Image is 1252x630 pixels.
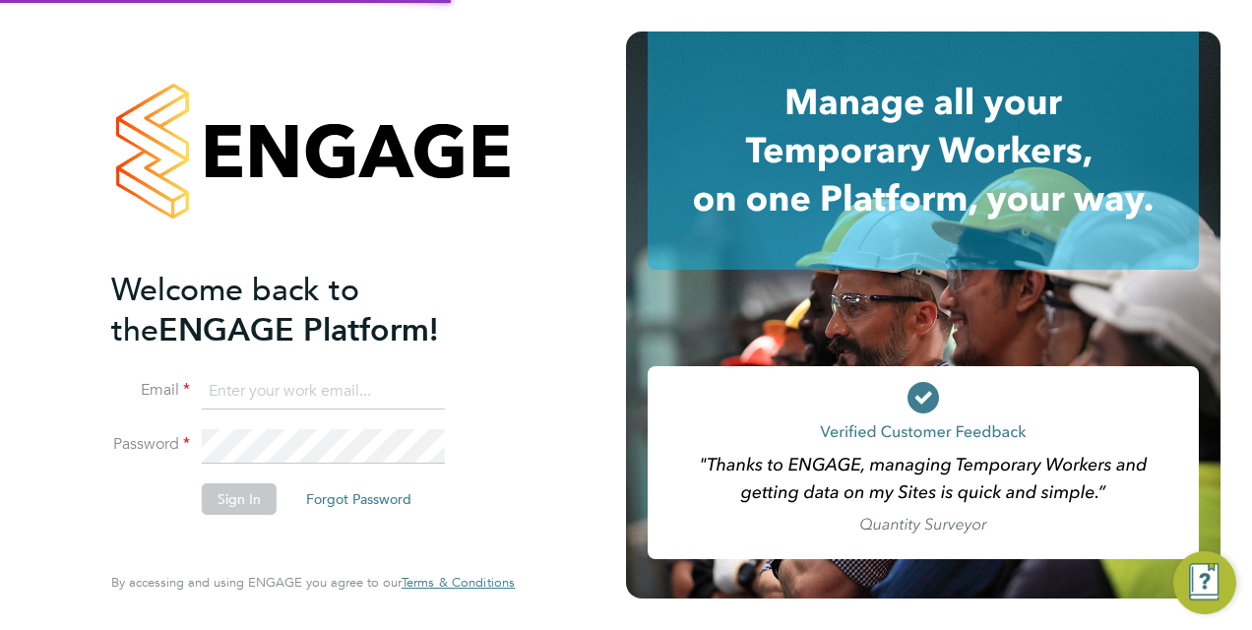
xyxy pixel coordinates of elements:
[290,483,427,515] button: Forgot Password
[111,270,495,350] h2: ENGAGE Platform!
[111,434,190,455] label: Password
[402,575,515,591] a: Terms & Conditions
[111,380,190,401] label: Email
[111,574,515,591] span: By accessing and using ENGAGE you agree to our
[402,574,515,591] span: Terms & Conditions
[202,374,445,409] input: Enter your work email...
[1173,551,1236,614] button: Engage Resource Center
[111,271,359,349] span: Welcome back to the
[202,483,277,515] button: Sign In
